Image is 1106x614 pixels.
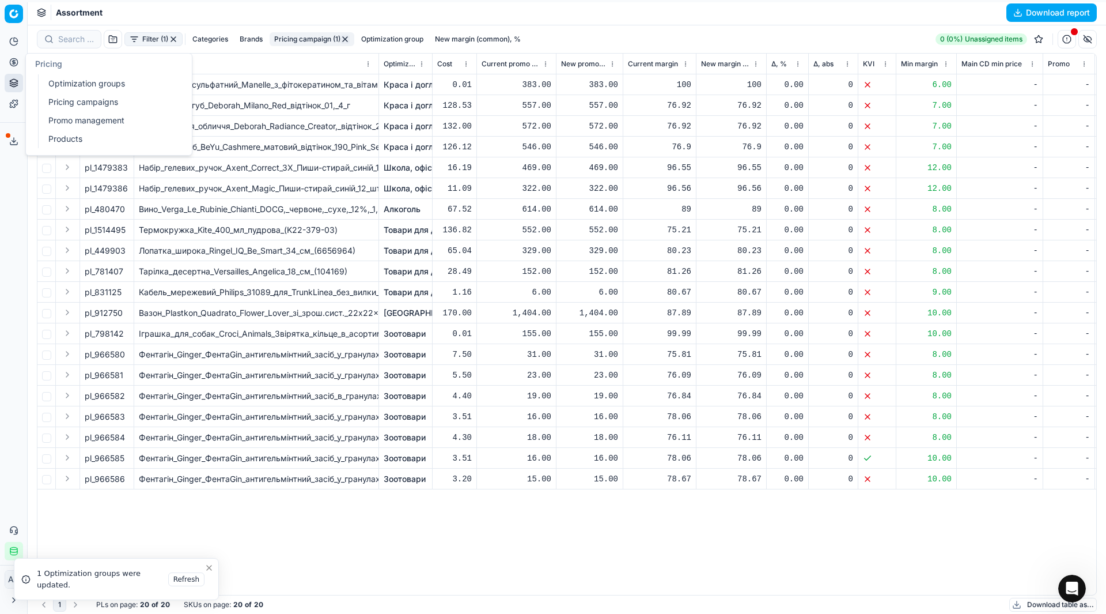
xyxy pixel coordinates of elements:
div: 0.00 [771,328,804,340]
button: Close toast [202,561,216,575]
div: 557.00 [561,100,618,111]
div: 128.53 [437,100,472,111]
div: - [1048,390,1090,402]
div: 0 [813,370,853,381]
div: 7.00 [901,100,952,111]
div: 1,404.00 [561,307,618,319]
div: 3.51 [437,411,472,423]
span: Cost [437,59,452,69]
div: 0.00 [771,390,804,402]
a: Товари для дому [384,245,452,257]
div: 7.00 [901,120,952,132]
span: АП [5,571,22,588]
div: Лопатка_широка_Ringel_IQ_Be_Smart_34_см_(6656964) [139,245,374,257]
div: 76.09 [701,370,762,381]
a: Promo management [44,112,178,129]
a: Товари для дому [384,224,452,236]
div: 89 [701,204,762,215]
div: - [961,245,1038,257]
div: 469.00 [561,162,618,174]
div: - [961,120,1038,132]
div: 76.84 [628,390,691,402]
div: 0 [813,349,853,360]
div: - [1048,453,1090,464]
div: 12.00 [901,162,952,174]
div: 0 [813,120,853,132]
div: - [961,141,1038,153]
div: 0.00 [771,224,804,236]
div: 78.06 [628,453,691,464]
div: Помада_для_губ_Deborah_Milano_Red_відтінок_01,_4_г [139,100,374,111]
button: 1 [53,598,66,612]
div: 100 [628,79,691,91]
div: 11.09 [437,183,472,194]
div: 0 [813,245,853,257]
span: pl_831125 [85,287,122,298]
button: Expand [60,451,74,465]
a: Products [44,131,178,147]
a: Зоотовари [384,390,426,402]
div: 16.00 [482,411,551,423]
div: 0.00 [771,411,804,423]
button: Expand [60,243,74,257]
div: 87.89 [628,307,691,319]
div: Набір_гелевих_ручок_Axent_Correct_3Х_Пиши-стирай_синій_12_шт._(AG1122-02-A) [139,162,374,174]
button: АП [5,570,23,589]
a: [GEOGRAPHIC_DATA], [GEOGRAPHIC_DATA] і город [384,307,582,319]
div: 76.11 [628,432,691,443]
div: 322.00 [482,183,551,194]
div: Набір_гелевих_ручок_Axent_Magic_Пиши-стирай_синій_12_шт._(AG1123-02-A) [139,183,374,194]
div: 6.00 [482,287,551,298]
div: 89 [628,204,691,215]
a: Товари для дому [384,266,452,277]
div: 0.00 [771,79,804,91]
strong: 20 [254,600,263,609]
span: pl_912750 [85,307,123,319]
div: 99.99 [701,328,762,340]
div: 76.09 [628,370,691,381]
div: 80.23 [628,245,691,257]
iframe: Intercom live chat [1058,575,1086,602]
button: Filter (1) [124,32,183,46]
div: - [961,266,1038,277]
div: 0.01 [437,328,472,340]
div: Термокружка_Kite_400_мл_пудрова_(K22-379-03) [139,224,374,236]
a: Зоотовари [384,432,426,443]
span: pl_966584 [85,432,125,443]
div: - [1048,411,1090,423]
div: - [1048,224,1090,236]
span: Current promo price [482,59,540,69]
div: 78.06 [701,411,762,423]
div: 31.00 [561,349,618,360]
div: 126.12 [437,141,472,153]
div: 0 [813,328,853,340]
div: Коректор_для_обличчя_Deborah_Radiance_Creator,_відтінок_2,_3,5_мл [139,120,374,132]
a: Товари для дому [384,287,452,298]
div: 65.04 [437,245,472,257]
div: 8.00 [901,432,952,443]
span: pl_966582 [85,390,125,402]
div: Фентагін_Ginger_ФентаGin_антигельмінтний_засіб_у_гранулах_для_собак_та_котів_1_гранула_на_5_кг_(3... [139,453,374,464]
div: - [961,411,1038,423]
button: Download report [1006,3,1097,22]
a: Зоотовари [384,473,426,485]
div: 155.00 [561,328,618,340]
div: 10.00 [901,307,952,319]
span: pl_449903 [85,245,126,257]
div: 96.56 [628,183,691,194]
div: 7.50 [437,349,472,360]
span: Current margin [628,59,678,69]
div: 7.00 [901,141,952,153]
button: Brands [235,32,267,46]
button: Refresh [168,572,204,586]
span: pl_1514495 [85,224,126,236]
div: 0.00 [771,245,804,257]
div: 16.00 [561,411,618,423]
div: 4.30 [437,432,472,443]
div: 12.00 [901,183,952,194]
div: 552.00 [561,224,618,236]
div: - [1048,307,1090,319]
div: 10.00 [901,453,952,464]
div: 0.00 [771,183,804,194]
button: Expand [60,326,74,340]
